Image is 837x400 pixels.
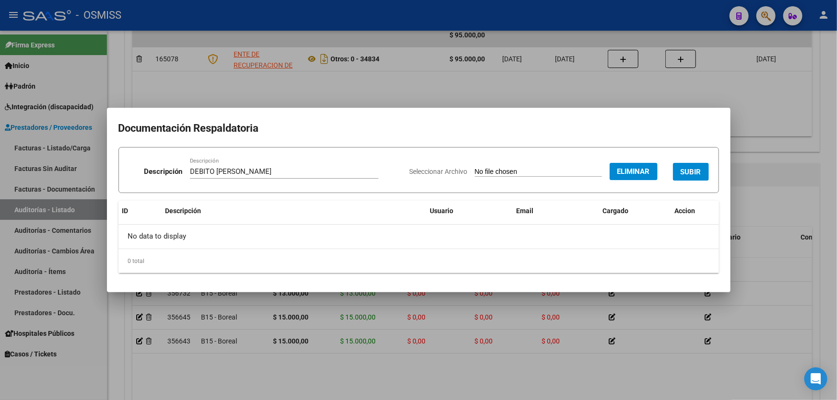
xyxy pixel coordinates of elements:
[671,201,719,221] datatable-header-cell: Accion
[804,367,827,390] div: Open Intercom Messenger
[118,201,162,221] datatable-header-cell: ID
[118,225,719,249] div: No data to display
[165,207,201,215] span: Descripción
[675,207,696,215] span: Accion
[681,168,701,176] span: SUBIR
[118,119,719,137] h2: Documentación Respaldatoria
[430,207,454,215] span: Usuario
[118,249,719,273] div: 0 total
[122,207,129,215] span: ID
[410,168,468,175] span: Seleccionar Archivo
[517,207,534,215] span: Email
[673,163,709,181] button: SUBIR
[426,201,513,221] datatable-header-cell: Usuario
[610,163,658,180] button: Eliminar
[603,207,629,215] span: Cargado
[513,201,599,221] datatable-header-cell: Email
[162,201,426,221] datatable-header-cell: Descripción
[617,167,650,176] span: Eliminar
[144,166,182,177] p: Descripción
[599,201,671,221] datatable-header-cell: Cargado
